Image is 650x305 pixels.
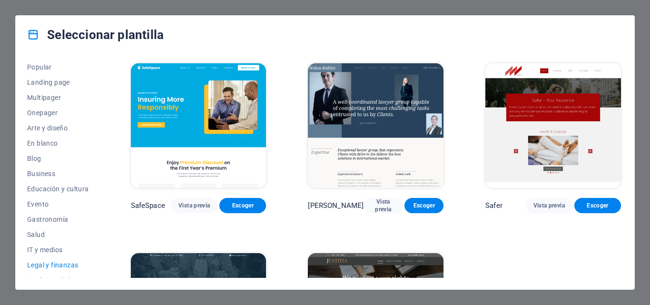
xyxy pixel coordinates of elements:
[27,79,89,86] span: Landing page
[219,198,266,213] button: Escoger
[27,59,89,75] button: Popular
[27,216,89,223] span: Gastronomía
[27,170,89,177] span: Business
[27,231,89,238] span: Salud
[27,109,89,117] span: Onepager
[27,136,89,151] button: En blanco
[27,242,89,257] button: IT y medios
[27,181,89,197] button: Educación y cultura
[27,90,89,105] button: Multipager
[27,27,164,42] h4: Seleccionar plantilla
[27,276,89,284] span: Sin ánimo de lucro
[27,120,89,136] button: Arte y diseño
[404,198,443,213] button: Escoger
[27,94,89,101] span: Multipager
[27,105,89,120] button: Onepager
[27,257,89,273] button: Legal y finanzas
[371,198,395,213] span: Vista previa
[27,200,89,208] span: Evento
[485,63,621,188] img: Safer
[412,202,436,209] span: Escoger
[171,198,217,213] button: Vista previa
[308,201,364,210] p: [PERSON_NAME]
[27,155,89,162] span: Blog
[27,124,89,132] span: Arte y diseño
[27,75,89,90] button: Landing page
[178,202,210,209] span: Vista previa
[27,151,89,166] button: Blog
[27,261,89,269] span: Legal y finanzas
[485,201,502,210] p: Safer
[574,198,621,213] button: Escoger
[533,202,565,209] span: Vista previa
[131,201,165,210] p: SafeSpace
[227,202,258,209] span: Escoger
[364,198,403,213] button: Vista previa
[27,63,89,71] span: Popular
[27,227,89,242] button: Salud
[27,246,89,254] span: IT y medios
[27,212,89,227] button: Gastronomía
[27,273,89,288] button: Sin ánimo de lucro
[27,185,89,193] span: Educación y cultura
[27,197,89,212] button: Evento
[131,63,266,188] img: SafeSpace
[27,139,89,147] span: En blanco
[526,198,572,213] button: Vista previa
[582,202,613,209] span: Escoger
[27,166,89,181] button: Business
[308,63,443,188] img: Nolan-Bahler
